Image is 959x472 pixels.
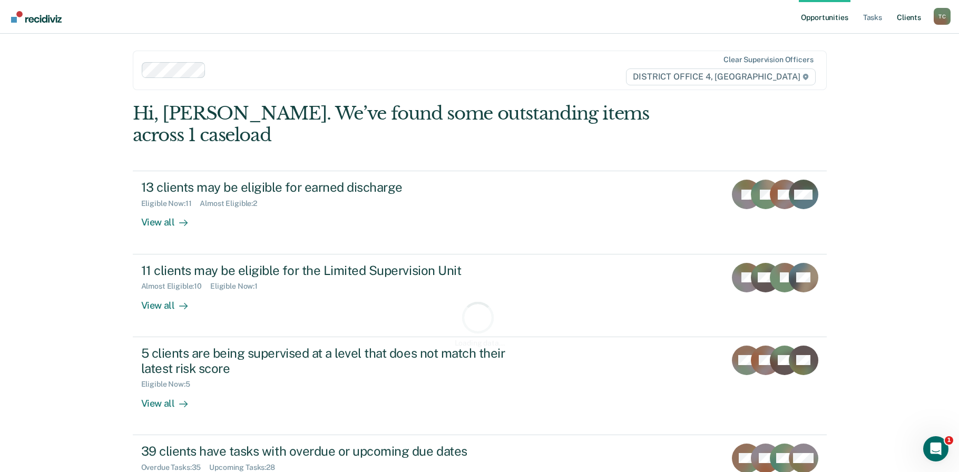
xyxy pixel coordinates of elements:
div: View all [141,291,200,311]
a: 5 clients are being supervised at a level that does not match their latest risk scoreEligible Now... [133,337,827,435]
div: View all [141,389,200,409]
div: Eligible Now : 5 [141,380,199,389]
div: Eligible Now : 1 [210,282,266,291]
div: Clear supervision officers [723,55,813,64]
div: Overdue Tasks : 35 [141,463,210,472]
a: 11 clients may be eligible for the Limited Supervision UnitAlmost Eligible:10Eligible Now:1View all [133,254,827,337]
span: 1 [945,436,953,445]
div: T C [934,8,951,25]
div: 39 clients have tasks with overdue or upcoming due dates [141,444,511,459]
div: Hi, [PERSON_NAME]. We’ve found some outstanding items across 1 caseload [133,103,688,146]
img: Recidiviz [11,11,62,23]
div: 13 clients may be eligible for earned discharge [141,180,511,195]
div: 11 clients may be eligible for the Limited Supervision Unit [141,263,511,278]
div: Upcoming Tasks : 28 [209,463,283,472]
div: Almost Eligible : 10 [141,282,211,291]
div: View all [141,208,200,229]
a: 13 clients may be eligible for earned dischargeEligible Now:11Almost Eligible:2View all [133,171,827,254]
div: 5 clients are being supervised at a level that does not match their latest risk score [141,346,511,376]
div: Eligible Now : 11 [141,199,200,208]
div: Almost Eligible : 2 [200,199,266,208]
span: DISTRICT OFFICE 4, [GEOGRAPHIC_DATA] [626,68,815,85]
iframe: Intercom live chat [923,436,948,461]
button: Profile dropdown button [934,8,951,25]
